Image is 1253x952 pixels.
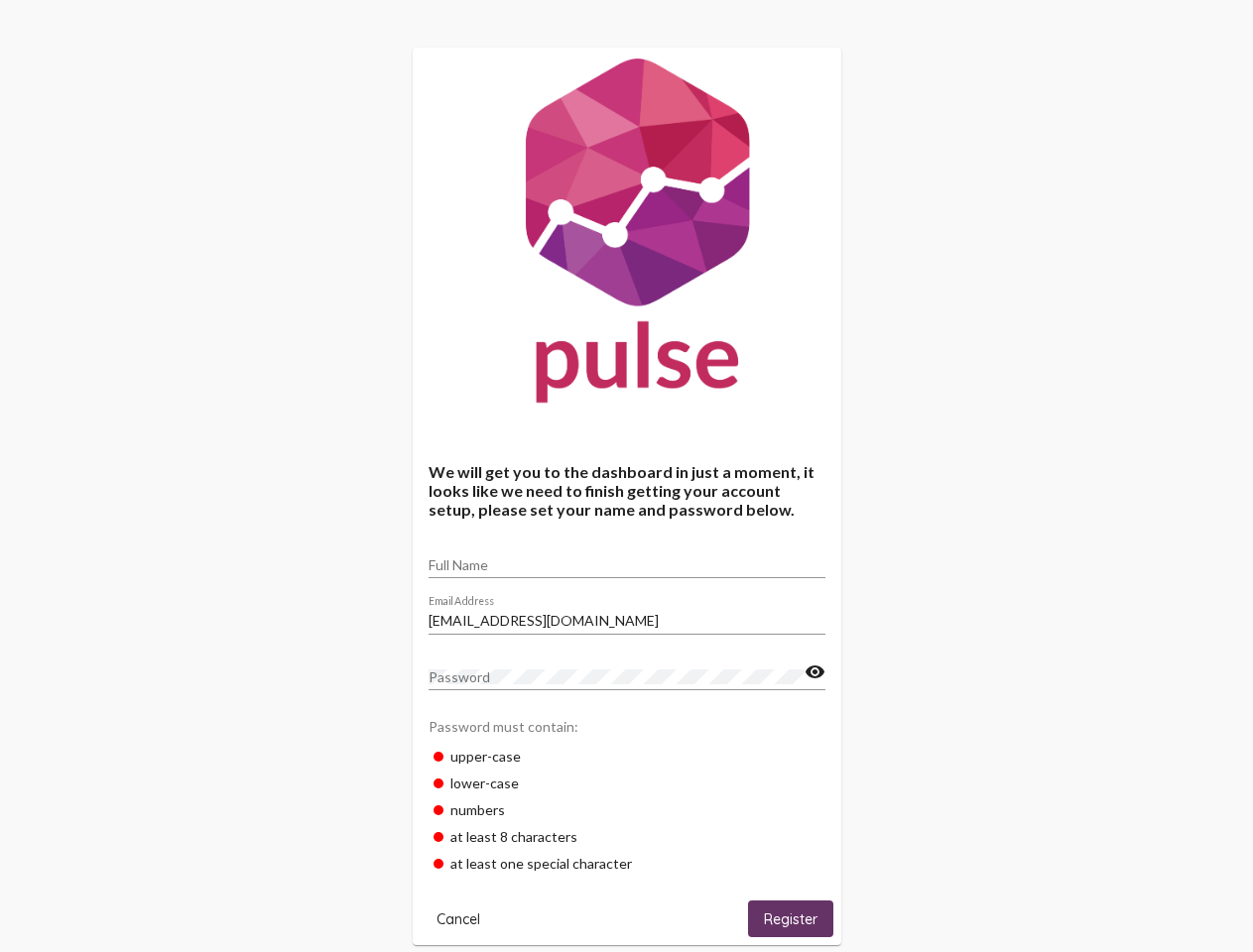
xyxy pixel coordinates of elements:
[429,796,825,823] div: numbers
[421,900,496,937] button: Cancel
[429,708,825,743] div: Password must contain:
[764,910,817,928] span: Register
[429,462,825,519] h4: We will get you to the dashboard in just a moment, it looks like we need to finish getting your a...
[805,660,825,684] mat-icon: visibility
[429,850,825,877] div: at least one special character
[748,900,833,937] button: Register
[437,910,480,928] span: Cancel
[429,823,825,850] div: at least 8 characters
[413,48,841,422] img: Pulse For Good Logo
[429,770,825,796] div: lower-case
[429,743,825,770] div: upper-case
